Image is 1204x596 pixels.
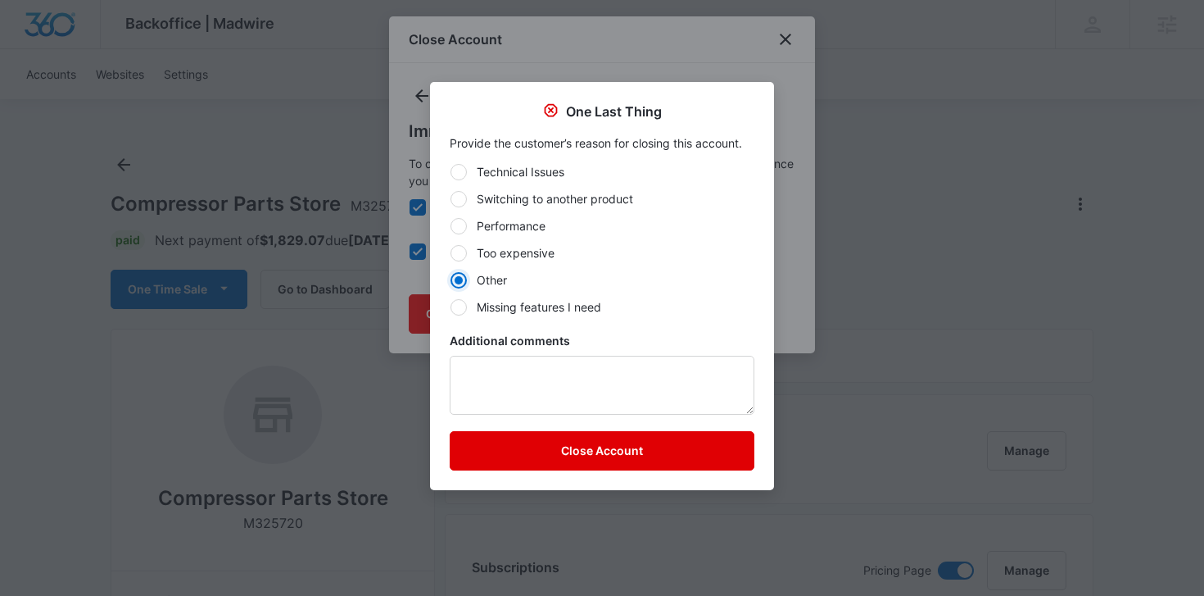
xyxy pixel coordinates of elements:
label: Too expensive [450,244,754,262]
img: tab_keywords_by_traffic_grey.svg [163,95,176,108]
p: One Last Thing [566,102,662,121]
label: Technical Issues [450,163,754,180]
div: v 4.0.25 [46,26,80,39]
label: Other [450,271,754,289]
button: Close Account [450,431,754,471]
img: website_grey.svg [26,43,39,56]
img: tab_domain_overview_orange.svg [44,95,57,108]
p: Provide the customer’s reason for closing this account. [450,134,754,152]
div: Domain: [DOMAIN_NAME] [43,43,180,56]
div: Keywords by Traffic [181,97,276,107]
label: Missing features I need [450,298,754,316]
label: Switching to another product [450,190,754,207]
label: Performance [450,217,754,234]
img: logo_orange.svg [26,26,39,39]
label: Additional comments [450,332,754,349]
div: Domain Overview [62,97,147,107]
